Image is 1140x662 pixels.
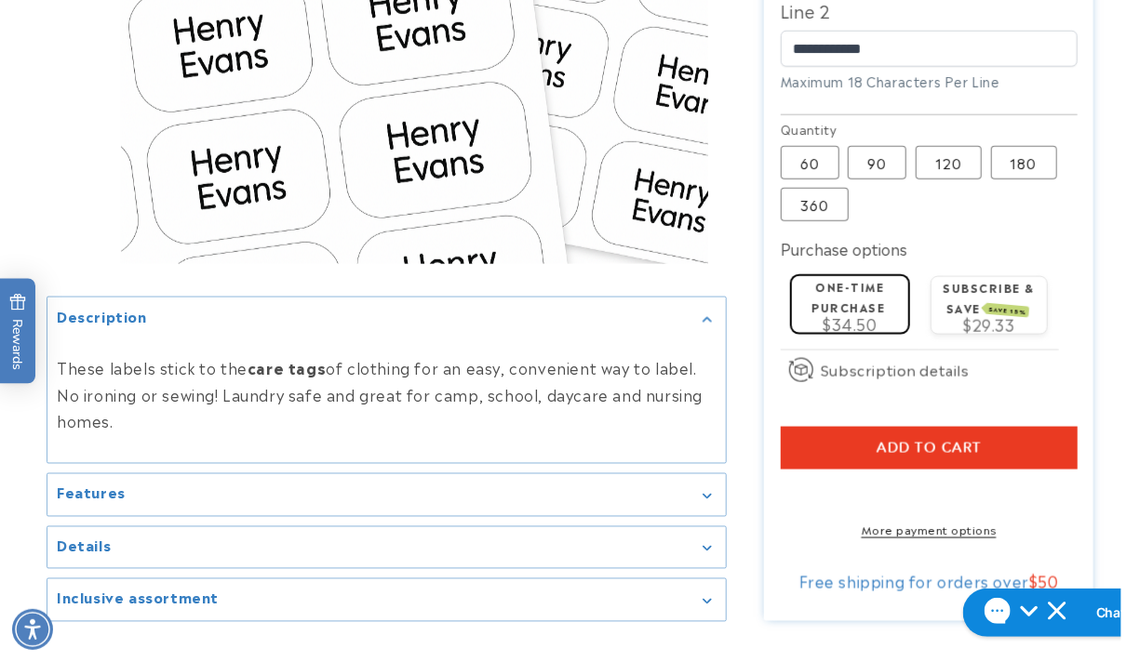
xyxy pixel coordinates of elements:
[781,146,839,179] label: 60
[954,582,1121,643] iframe: Gorgias live chat messenger
[9,294,27,371] span: Rewards
[991,146,1057,179] label: 180
[47,579,726,621] summary: Inclusive assortment
[781,427,1078,470] button: Add to cart
[57,307,147,325] h2: Description
[781,237,907,259] label: Purchase options
[57,483,126,502] h2: Features
[47,474,726,516] summary: Features
[12,609,53,650] div: Accessibility Menu
[57,354,717,434] p: These labels stick to the of clothing for an easy, convenient way to label. No ironing or sewing!...
[47,526,726,568] summary: Details
[944,279,1036,315] label: Subscribe & save
[823,312,878,335] span: $34.50
[1039,570,1059,592] span: 50
[9,7,225,55] button: Open gorgias live chat
[781,521,1078,537] a: More payment options
[821,359,970,381] span: Subscription details
[811,278,885,314] label: One-time purchase
[963,313,1015,336] span: $29.33
[781,120,838,139] legend: Quantity
[986,303,1029,318] span: SAVE 15%
[248,356,326,378] strong: care tags
[57,589,219,607] h2: Inclusive assortment
[848,146,906,179] label: 90
[877,440,982,457] span: Add to cart
[142,21,221,40] h1: Chat with us
[47,298,726,339] summary: Description
[1029,570,1039,592] span: $
[781,572,1078,590] div: Free shipping for orders over
[781,188,849,221] label: 360
[57,536,111,554] h2: Details
[781,72,1078,91] div: Maximum 18 Characters Per Line
[916,146,982,179] label: 120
